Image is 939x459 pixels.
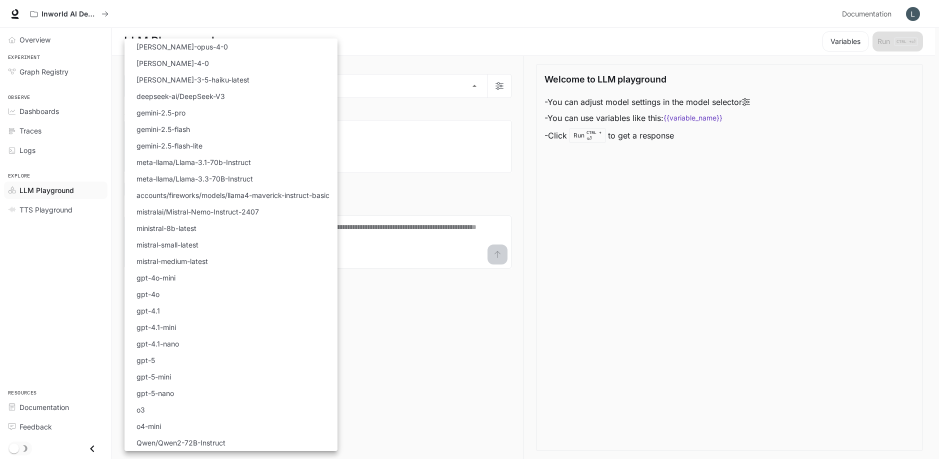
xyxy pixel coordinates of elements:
p: mistral-small-latest [136,239,198,250]
p: Qwen/Qwen2-72B-Instruct [136,437,225,448]
p: meta-llama/Llama-3.3-70B-Instruct [136,173,253,184]
p: accounts/fireworks/models/llama4-maverick-instruct-basic [136,190,329,200]
p: mistralai/Mistral-Nemo-Instruct-2407 [136,206,259,217]
p: gpt-5 [136,355,155,365]
p: [PERSON_NAME]-3-5-haiku-latest [136,74,249,85]
p: gpt-5-nano [136,388,174,398]
p: gemini-2.5-flash-lite [136,140,202,151]
p: ministral-8b-latest [136,223,196,233]
p: meta-llama/Llama-3.1-70b-Instruct [136,157,251,167]
p: gpt-4.1 [136,305,160,316]
p: gpt-4o-mini [136,272,175,283]
p: gemini-2.5-flash [136,124,190,134]
p: gpt-4o [136,289,159,299]
p: gemini-2.5-pro [136,107,185,118]
p: mistral-medium-latest [136,256,208,266]
p: gpt-4.1-nano [136,338,179,349]
p: [PERSON_NAME]-opus-4-0 [136,41,228,52]
p: o4-mini [136,421,161,431]
p: gpt-5-mini [136,371,171,382]
p: [PERSON_NAME]-4-0 [136,58,209,68]
p: gpt-4.1-mini [136,322,176,332]
p: o3 [136,404,145,415]
p: deepseek-ai/DeepSeek-V3 [136,91,225,101]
